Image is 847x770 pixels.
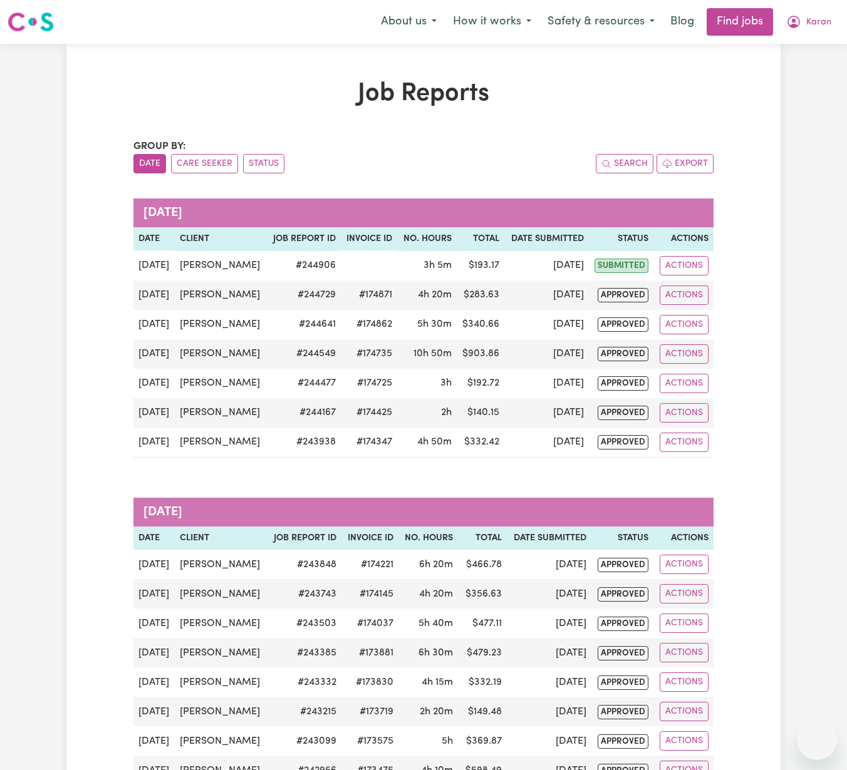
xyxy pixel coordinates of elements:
th: Invoice ID [341,526,398,550]
span: 5 hours [442,736,453,746]
td: $ 903.86 [457,339,504,369]
td: [DATE] [133,697,175,726]
span: approved [598,347,648,361]
button: Actions [660,256,709,275]
td: $ 477.11 [458,608,507,638]
td: #174735 [341,339,398,369]
button: sort invoices by date [133,154,166,173]
span: approved [598,558,648,572]
span: 2 hours [441,408,452,418]
button: Export [657,154,714,173]
span: approved [598,675,648,690]
th: Date Submitted [507,526,591,550]
button: Actions [660,344,709,364]
a: Blog [663,8,702,36]
td: [PERSON_NAME] [175,280,267,310]
td: #173830 [341,667,398,697]
td: $ 283.63 [457,280,504,310]
button: Safety & resources [539,9,663,35]
td: [DATE] [504,280,588,310]
span: 2 hours 20 minutes [420,707,453,717]
td: # 244167 [267,398,341,428]
span: submitted [595,259,648,273]
th: Status [589,227,654,251]
button: Actions [660,613,709,633]
td: [DATE] [507,579,591,608]
button: sort invoices by paid status [243,154,284,173]
td: # 244477 [267,369,341,398]
td: [DATE] [133,428,175,458]
td: $ 479.23 [458,638,507,667]
td: [PERSON_NAME] [175,398,267,428]
td: #173881 [341,638,398,667]
td: [PERSON_NAME] [175,726,267,756]
th: Actions [653,227,714,251]
th: No. Hours [397,227,457,251]
button: Actions [660,702,709,721]
td: [PERSON_NAME] [175,608,267,638]
button: Actions [660,374,709,393]
td: #174145 [341,579,398,608]
span: approved [598,406,648,420]
button: About us [373,9,445,35]
td: [PERSON_NAME] [175,339,267,369]
td: [DATE] [507,638,591,667]
img: Careseekers logo [8,11,54,33]
caption: [DATE] [133,198,714,227]
td: $ 466.78 [458,550,507,579]
a: Find jobs [707,8,773,36]
td: # 244729 [267,280,341,310]
td: $ 140.15 [457,398,504,428]
td: [DATE] [507,667,591,697]
span: 5 hours 30 minutes [417,319,452,329]
th: Status [591,526,653,550]
span: approved [598,317,648,332]
td: [DATE] [507,608,591,638]
td: $ 340.66 [457,310,504,339]
td: $ 149.48 [458,697,507,726]
span: approved [598,705,648,719]
th: Client [175,227,267,251]
th: Date [133,227,175,251]
td: [DATE] [133,638,175,667]
caption: [DATE] [133,498,714,526]
td: #174347 [341,428,398,458]
iframe: Button to launch messaging window [797,720,837,760]
td: # 243503 [268,608,342,638]
span: 4 hours 20 minutes [419,589,453,599]
td: [DATE] [504,369,588,398]
span: 6 hours 20 minutes [419,560,453,570]
span: approved [598,587,648,602]
td: $ 332.42 [457,428,504,458]
button: Actions [660,403,709,423]
span: approved [598,288,648,302]
button: Actions [660,584,709,603]
th: Job Report ID [267,227,341,251]
td: [DATE] [133,398,175,428]
td: [PERSON_NAME] [175,428,267,458]
button: Actions [660,433,709,452]
td: [PERSON_NAME] [175,251,267,280]
button: sort invoices by care seeker [171,154,238,173]
td: [DATE] [133,339,175,369]
span: 5 hours 40 minutes [418,619,453,629]
td: [DATE] [504,428,588,458]
a: Careseekers logo [8,8,54,36]
td: $ 356.63 [458,579,507,608]
td: [DATE] [504,251,588,280]
td: #174221 [341,550,398,579]
button: How it works [445,9,539,35]
td: # 243215 [268,697,342,726]
td: # 243848 [268,550,342,579]
td: #173719 [341,697,398,726]
th: Client [175,526,267,550]
td: [DATE] [133,251,175,280]
td: [DATE] [507,550,591,579]
span: 10 hours 50 minutes [413,349,452,359]
button: My Account [778,9,839,35]
td: $ 332.19 [458,667,507,697]
td: [PERSON_NAME] [175,550,267,579]
span: approved [598,617,648,631]
th: Job Report ID [268,526,342,550]
td: [DATE] [133,579,175,608]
